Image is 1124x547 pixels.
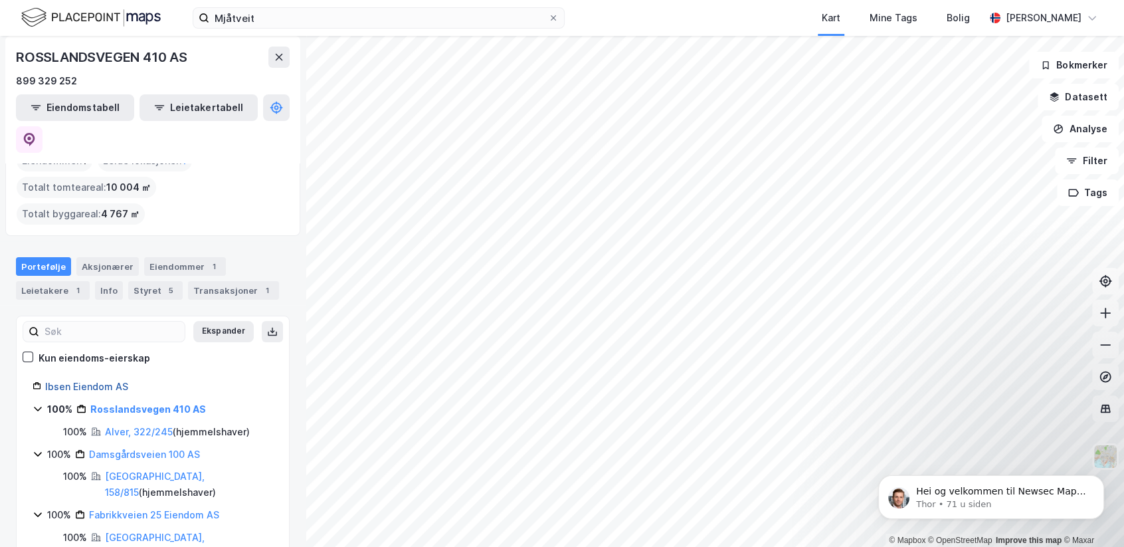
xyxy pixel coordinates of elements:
div: Kart [822,10,840,26]
iframe: Intercom notifications melding [858,447,1124,540]
a: OpenStreetMap [928,536,992,545]
div: 100% [47,447,71,463]
div: ( hjemmelshaver ) [105,469,273,500]
div: ROSSLANDSVEGEN 410 AS [16,47,190,68]
div: 5 [164,284,177,297]
div: Styret [128,281,183,300]
div: 100% [63,530,87,546]
div: Eiendommer [144,257,226,276]
div: 100% [47,507,71,523]
button: Bokmerker [1029,52,1119,78]
a: Fabrikkveien 25 Eiendom AS [89,509,219,520]
div: Mine Tags [870,10,917,26]
span: Hei og velkommen til Newsec Maps, [PERSON_NAME] 🥳 Om det er du lurer på så kan du enkelt chatte d... [58,39,227,102]
button: Leietakertabell [140,94,258,121]
div: 899 329 252 [16,73,77,89]
div: Totalt tomteareal : [17,177,156,198]
a: Alver, 322/245 [105,426,173,437]
img: logo.f888ab2527a4732fd821a326f86c7f29.svg [21,6,161,29]
div: 1 [71,284,84,297]
p: Message from Thor, sent 71 u siden [58,51,229,63]
a: Rosslandsvegen 410 AS [90,403,206,415]
input: Søk [39,322,185,342]
div: 100% [63,469,87,485]
div: Portefølje [16,257,71,276]
div: Kun eiendoms-eierskap [39,350,150,366]
div: Info [95,281,123,300]
div: Bolig [947,10,970,26]
div: Totalt byggareal : [17,203,145,225]
button: Analyse [1042,116,1119,142]
button: Ekspander [193,321,254,342]
div: ( hjemmelshaver ) [105,424,250,440]
button: Filter [1055,148,1119,174]
span: 10 004 ㎡ [106,179,151,195]
div: 100% [47,401,72,417]
button: Eiendomstabell [16,94,134,121]
div: 100% [63,424,87,440]
div: Leietakere [16,281,90,300]
div: 1 [207,260,221,273]
a: Ibsen Eiendom AS [45,381,128,392]
a: Improve this map [996,536,1062,545]
div: Aksjonærer [76,257,139,276]
div: Transaksjoner [188,281,279,300]
button: Tags [1057,179,1119,206]
img: Z [1093,444,1118,469]
span: 4 767 ㎡ [101,206,140,222]
input: Søk på adresse, matrikkel, gårdeiere, leietakere eller personer [209,8,548,28]
div: [PERSON_NAME] [1006,10,1081,26]
button: Datasett [1038,84,1119,110]
a: [GEOGRAPHIC_DATA], 158/815 [105,471,205,498]
div: 1 [260,284,274,297]
a: Damsgårdsveien 100 AS [89,449,200,460]
a: Mapbox [889,536,925,545]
